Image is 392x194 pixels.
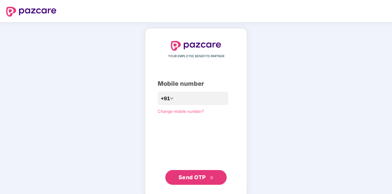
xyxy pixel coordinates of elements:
span: double-right [210,176,214,180]
span: Send OTP [179,174,206,180]
div: Mobile number [158,79,234,89]
button: Send OTPdouble-right [165,170,227,185]
img: logo [171,41,221,51]
a: Change mobile number? [158,109,204,114]
span: +91 [161,95,170,102]
span: YOUR EMPLOYEE BENEFITS PARTNER [168,54,224,59]
span: down [170,97,174,100]
img: logo [6,7,56,17]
